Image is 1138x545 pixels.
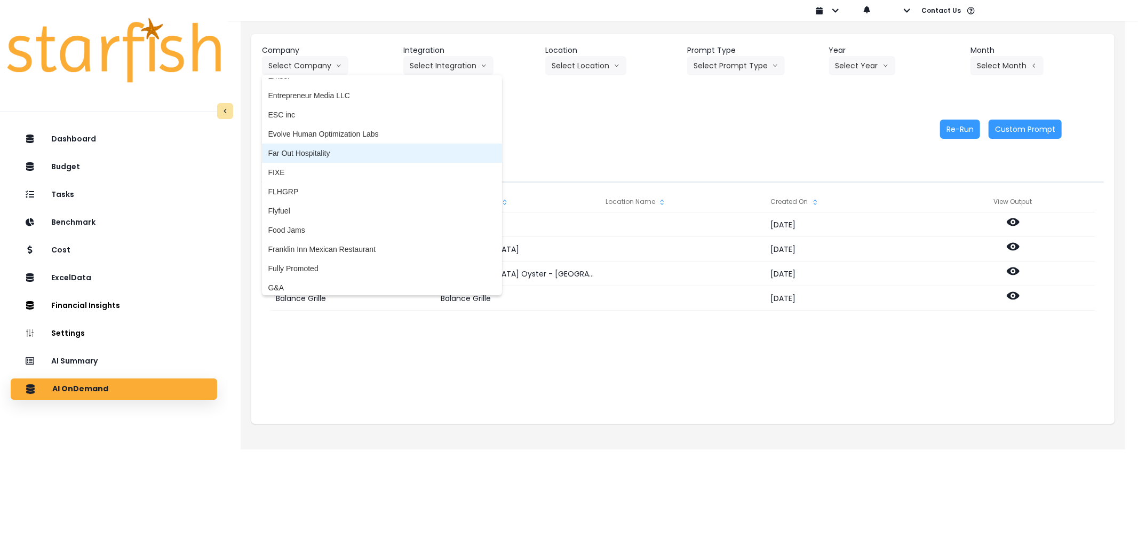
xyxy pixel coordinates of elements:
[268,282,496,293] span: G&A
[51,162,80,171] p: Budget
[268,109,496,120] span: ESC inc
[940,120,980,139] button: Re-Run
[600,191,765,212] div: Location Name
[766,262,930,286] div: [DATE]
[989,120,1062,139] button: Custom Prompt
[687,45,821,56] header: Prompt Type
[268,263,496,274] span: Fully Promoted
[11,240,217,261] button: Cost
[11,129,217,150] button: Dashboard
[52,384,108,394] p: AI OnDemand
[766,237,930,262] div: [DATE]
[930,191,1095,212] div: View Output
[811,198,819,207] svg: sort
[545,45,679,56] header: Location
[262,45,395,56] header: Company
[500,198,509,207] svg: sort
[11,295,217,317] button: Financial Insights
[270,286,435,311] div: Balance Grille
[51,218,96,227] p: Benchmark
[268,129,496,139] span: Evolve Human Optimization Labs
[829,56,895,75] button: Select Yeararrow down line
[772,60,778,71] svg: arrow down line
[658,198,666,207] svg: sort
[268,225,496,235] span: Food Jams
[262,75,502,295] ul: Select Companyarrow down line
[262,56,348,75] button: Select Companyarrow down line
[687,56,785,75] button: Select Prompt Typearrow down line
[1031,60,1037,71] svg: arrow left line
[11,212,217,233] button: Benchmark
[435,212,600,237] div: Bolay
[11,156,217,178] button: Budget
[268,167,496,178] span: FIXE
[51,273,91,282] p: ExcelData
[766,212,930,237] div: [DATE]
[435,286,600,311] div: Balance Grille
[268,148,496,159] span: Far Out Hospitality
[614,60,620,71] svg: arrow down line
[11,378,217,400] button: AI OnDemand
[435,237,600,262] div: [GEOGRAPHIC_DATA]
[268,186,496,197] span: FLHGRP
[268,90,496,101] span: Entrepreneur Media LLC
[51,190,74,199] p: Tasks
[11,267,217,289] button: ExcelData
[882,60,889,71] svg: arrow down line
[11,184,217,206] button: Tasks
[51,135,96,144] p: Dashboard
[268,244,496,255] span: Franklin Inn Mexican Restaurant
[51,357,98,366] p: AI Summary
[970,56,1044,75] button: Select Montharrow left line
[766,286,930,311] div: [DATE]
[481,60,487,71] svg: arrow down line
[766,191,930,212] div: Created On
[970,45,1104,56] header: Month
[435,191,600,212] div: Integration Name
[403,56,494,75] button: Select Integrationarrow down line
[11,351,217,372] button: AI Summary
[829,45,962,56] header: Year
[268,206,496,216] span: Flyfuel
[336,60,342,71] svg: arrow down line
[11,323,217,344] button: Settings
[403,45,537,56] header: Integration
[435,262,600,286] div: [GEOGRAPHIC_DATA] Oyster - [GEOGRAPHIC_DATA]
[51,246,70,255] p: Cost
[545,56,626,75] button: Select Locationarrow down line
